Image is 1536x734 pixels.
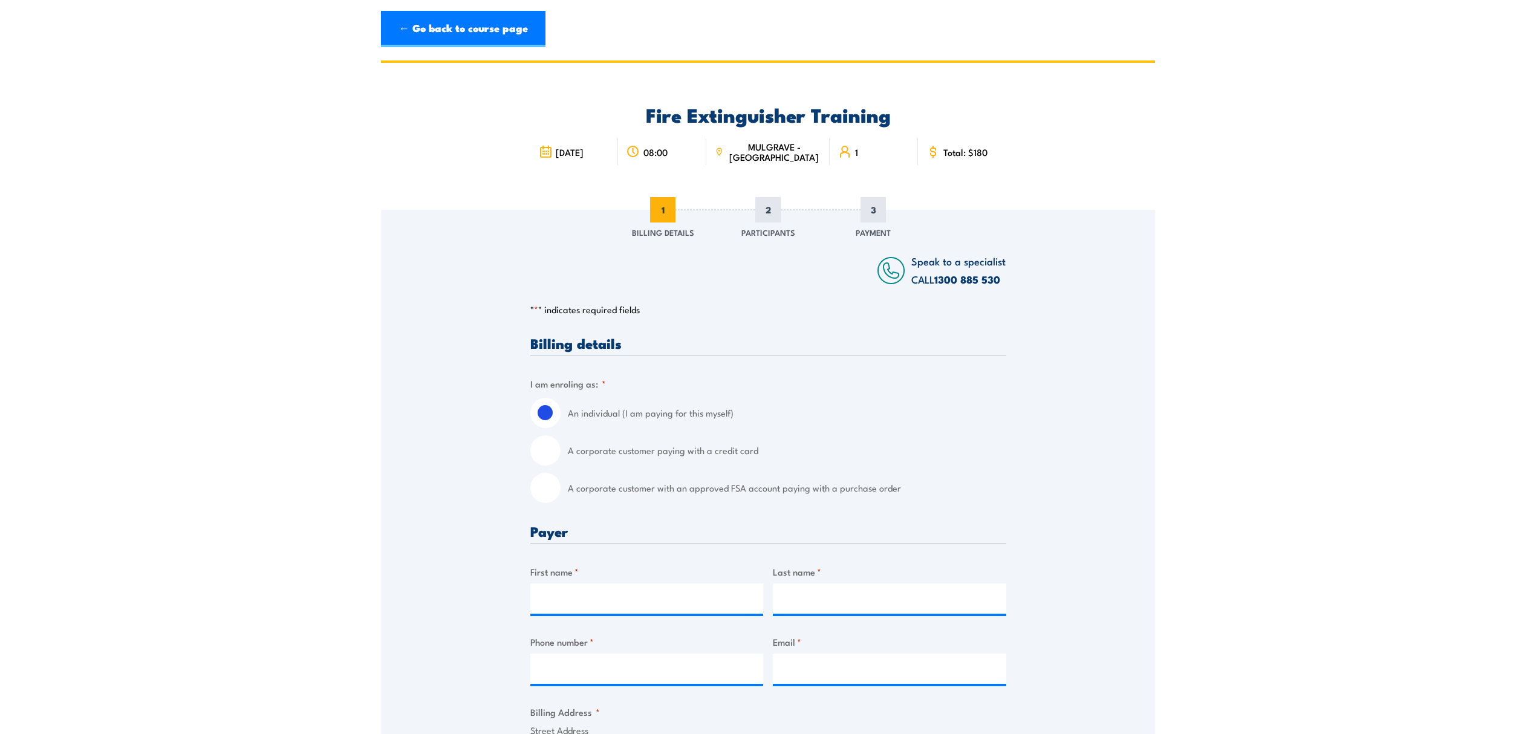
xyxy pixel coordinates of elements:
[856,226,891,238] span: Payment
[643,147,668,157] span: 08:00
[381,11,545,47] a: ← Go back to course page
[741,226,795,238] span: Participants
[755,197,781,222] span: 2
[861,197,886,222] span: 3
[855,147,858,157] span: 1
[773,635,1006,649] label: Email
[911,253,1006,287] span: Speak to a specialist CALL
[568,473,1006,503] label: A corporate customer with an approved FSA account paying with a purchase order
[773,565,1006,579] label: Last name
[632,226,694,238] span: Billing Details
[568,435,1006,466] label: A corporate customer paying with a credit card
[650,197,675,222] span: 1
[530,705,600,719] legend: Billing Address
[530,304,1006,316] p: " " indicates required fields
[556,147,584,157] span: [DATE]
[943,147,988,157] span: Total: $180
[530,377,606,391] legend: I am enroling as:
[568,398,1006,428] label: An individual (I am paying for this myself)
[934,271,1000,287] a: 1300 885 530
[530,106,1006,123] h2: Fire Extinguisher Training
[727,141,821,162] span: MULGRAVE - [GEOGRAPHIC_DATA]
[530,635,764,649] label: Phone number
[530,565,764,579] label: First name
[530,524,1006,538] h3: Payer
[530,336,1006,350] h3: Billing details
